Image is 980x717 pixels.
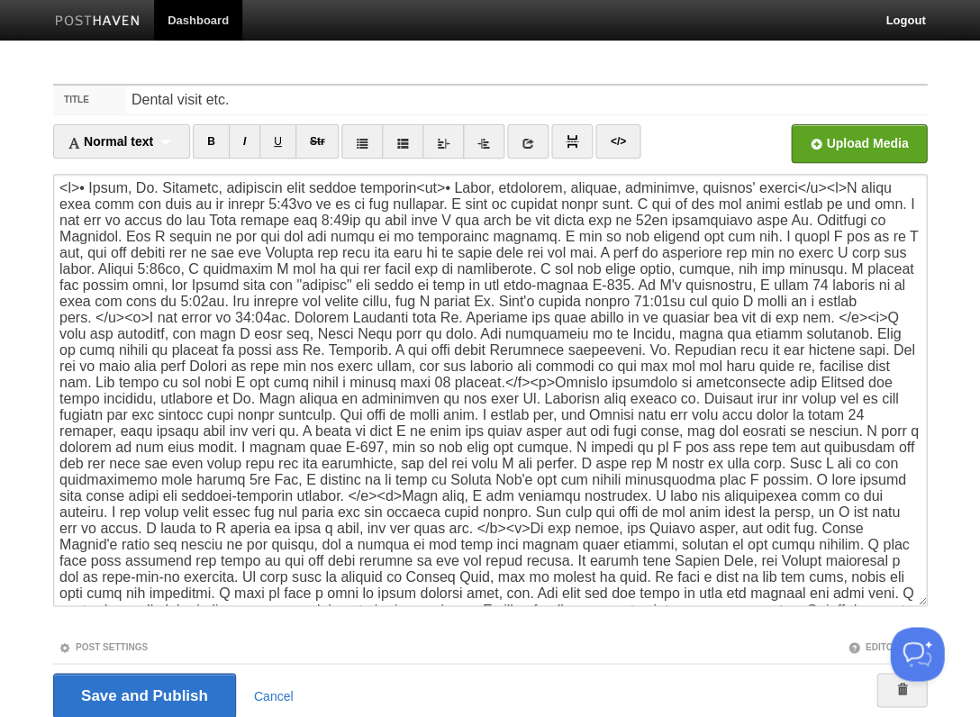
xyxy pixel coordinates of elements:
[341,124,383,159] a: Unordered list
[259,124,296,159] a: CTRL+U
[848,641,921,651] a: Editor Tips
[595,124,640,159] a: Edit HTML
[193,124,230,159] a: CTRL+B
[382,124,423,159] a: Ordered list
[463,124,504,159] a: Indent
[55,15,141,29] img: Posthaven-bar
[254,688,294,703] a: Cancel
[229,124,260,159] a: CTRL+I
[53,174,927,606] textarea: To enrich screen reader interactions, please activate Accessibility in Grammarly extension settings
[566,135,578,148] img: pagebreak-icon.png
[59,641,148,651] a: Post Settings
[68,134,153,149] span: Normal text
[310,135,325,148] del: Str
[507,124,549,159] a: Insert link
[53,86,126,114] label: Title
[551,124,593,159] a: Insert Read More
[890,627,944,681] iframe: Help Scout Beacon - Open
[422,124,464,159] a: Outdent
